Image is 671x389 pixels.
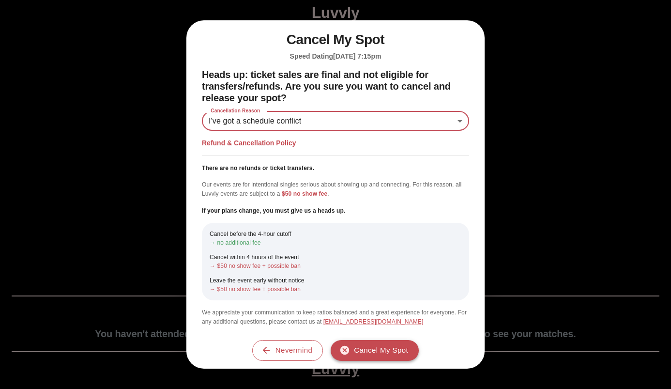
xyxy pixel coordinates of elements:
h5: Refund & Cancellation Policy [202,139,469,148]
p: Cancel before the 4-hour cutoff [210,230,461,238]
div: I've got a schedule conflict [202,111,469,131]
p: → $50 no show fee + possible ban [210,285,461,294]
p: → $50 no show fee + possible ban [210,262,461,270]
p: There are no refunds or ticket transfers. [202,164,469,172]
h2: Heads up: ticket sales are final and not eligible for transfers/refunds. Are you sure you want to... [202,69,469,104]
p: Leave the event early without notice [210,276,461,285]
p: We appreciate your communication to keep ratios balanced and a great experience for everyone. For... [202,308,469,327]
p: Our events are for intentional singles serious about showing up and connecting. For this reason, ... [202,180,469,199]
p: Cancel within 4 hours of the event [210,253,461,262]
span: $50 no show fee [282,190,327,197]
p: → no additional fee [210,238,461,247]
button: Nevermind [252,340,323,360]
label: Cancellation Reason [206,108,265,115]
button: Cancel My Spot [331,340,419,360]
h1: Cancel My Spot [202,32,469,48]
h5: Speed Dating [DATE] 7:15pm [202,52,469,61]
p: If your plans change, you must give us a heads up. [202,206,469,215]
a: [EMAIL_ADDRESS][DOMAIN_NAME] [323,318,424,325]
